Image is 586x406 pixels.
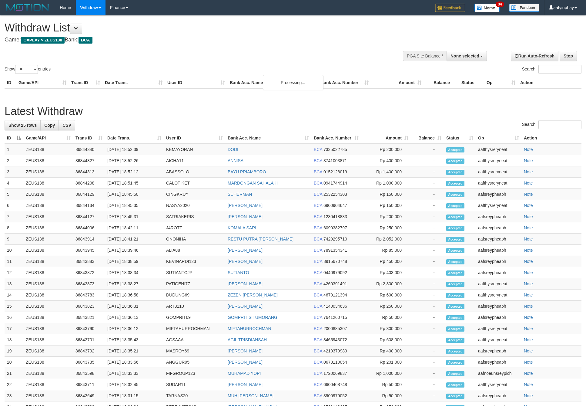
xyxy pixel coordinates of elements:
[411,245,444,256] td: -
[228,360,263,365] a: [PERSON_NAME]
[73,155,105,166] td: 86844327
[524,214,533,219] a: Note
[105,256,164,267] td: [DATE] 18:38:59
[524,349,533,353] a: Note
[225,133,311,144] th: Bank Acc. Name: activate to sort column ascending
[105,334,164,345] td: [DATE] 18:35:43
[228,349,263,353] a: [PERSON_NAME]
[524,360,533,365] a: Note
[476,144,521,155] td: aafthysreryneat
[361,133,411,144] th: Amount: activate to sort column ascending
[73,334,105,345] td: 86843701
[476,155,521,166] td: aafthysreryneat
[411,166,444,178] td: -
[446,159,464,164] span: Accepted
[446,293,464,298] span: Accepted
[105,189,164,200] td: [DATE] 18:45:50
[21,37,65,44] span: OXPLAY > ZEUS138
[164,301,225,312] td: ART3110
[476,301,521,312] td: aafsreypheaph
[105,133,164,144] th: Date Trans.: activate to sort column ascending
[447,51,487,61] button: None selected
[524,315,533,320] a: Note
[105,144,164,155] td: [DATE] 18:52:39
[361,245,411,256] td: Rp 85,000
[476,278,521,290] td: aafthysreryneat
[59,120,75,130] a: CSV
[524,225,533,230] a: Note
[314,315,322,320] span: BCA
[5,200,23,211] td: 6
[361,178,411,189] td: Rp 1,000,000
[23,267,73,278] td: ZEUS138
[8,123,37,128] span: Show 25 rows
[524,259,533,264] a: Note
[16,77,69,88] th: Game/API
[5,211,23,222] td: 7
[164,178,225,189] td: CALOTIKET
[476,334,521,345] td: aafthysreryneat
[524,237,533,241] a: Note
[323,181,347,185] span: Copy 0941744914 to clipboard
[524,248,533,253] a: Note
[511,51,558,61] a: Run Auto-Refresh
[524,293,533,297] a: Note
[5,345,23,357] td: 19
[524,169,533,174] a: Note
[446,270,464,276] span: Accepted
[435,4,465,12] img: Feedback.jpg
[5,278,23,290] td: 13
[371,77,424,88] th: Amount
[228,371,261,376] a: MUHAMAD YOPI
[361,189,411,200] td: Rp 150,000
[5,234,23,245] td: 9
[164,133,225,144] th: User ID: activate to sort column ascending
[73,256,105,267] td: 86843883
[314,326,322,331] span: BCA
[476,189,521,200] td: aafsreypheaph
[361,290,411,301] td: Rp 600,000
[23,334,73,345] td: ZEUS138
[522,120,581,129] label: Search:
[524,192,533,197] a: Note
[314,147,322,152] span: BCA
[15,65,38,74] select: Showentries
[228,281,263,286] a: [PERSON_NAME]
[361,211,411,222] td: Rp 200,000
[5,77,16,88] th: ID
[446,338,464,343] span: Accepted
[228,315,277,320] a: GOMPRIT SITUMORANG
[5,155,23,166] td: 2
[105,290,164,301] td: [DATE] 18:36:58
[23,290,73,301] td: ZEUS138
[524,304,533,309] a: Note
[446,304,464,309] span: Accepted
[23,166,73,178] td: ZEUS138
[524,382,533,387] a: Note
[411,301,444,312] td: -
[164,267,225,278] td: SUTIANTOJP
[23,245,73,256] td: ZEUS138
[314,237,322,241] span: BCA
[164,290,225,301] td: DUDUNG69
[23,234,73,245] td: ZEUS138
[5,105,581,117] h1: Latest Withdraw
[446,226,464,231] span: Accepted
[411,144,444,155] td: -
[446,248,464,253] span: Accepted
[361,166,411,178] td: Rp 1,400,000
[323,315,347,320] span: Copy 7641260715 to clipboard
[361,323,411,334] td: Rp 300,000
[403,51,447,61] div: PGA Site Balance /
[411,334,444,345] td: -
[323,237,347,241] span: Copy 7420295710 to clipboard
[476,200,521,211] td: aafthysreryneat
[361,278,411,290] td: Rp 2,800,000
[361,144,411,155] td: Rp 200,000
[228,158,243,163] a: ANNISA
[5,267,23,278] td: 12
[73,200,105,211] td: 86844134
[411,200,444,211] td: -
[5,189,23,200] td: 5
[5,301,23,312] td: 15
